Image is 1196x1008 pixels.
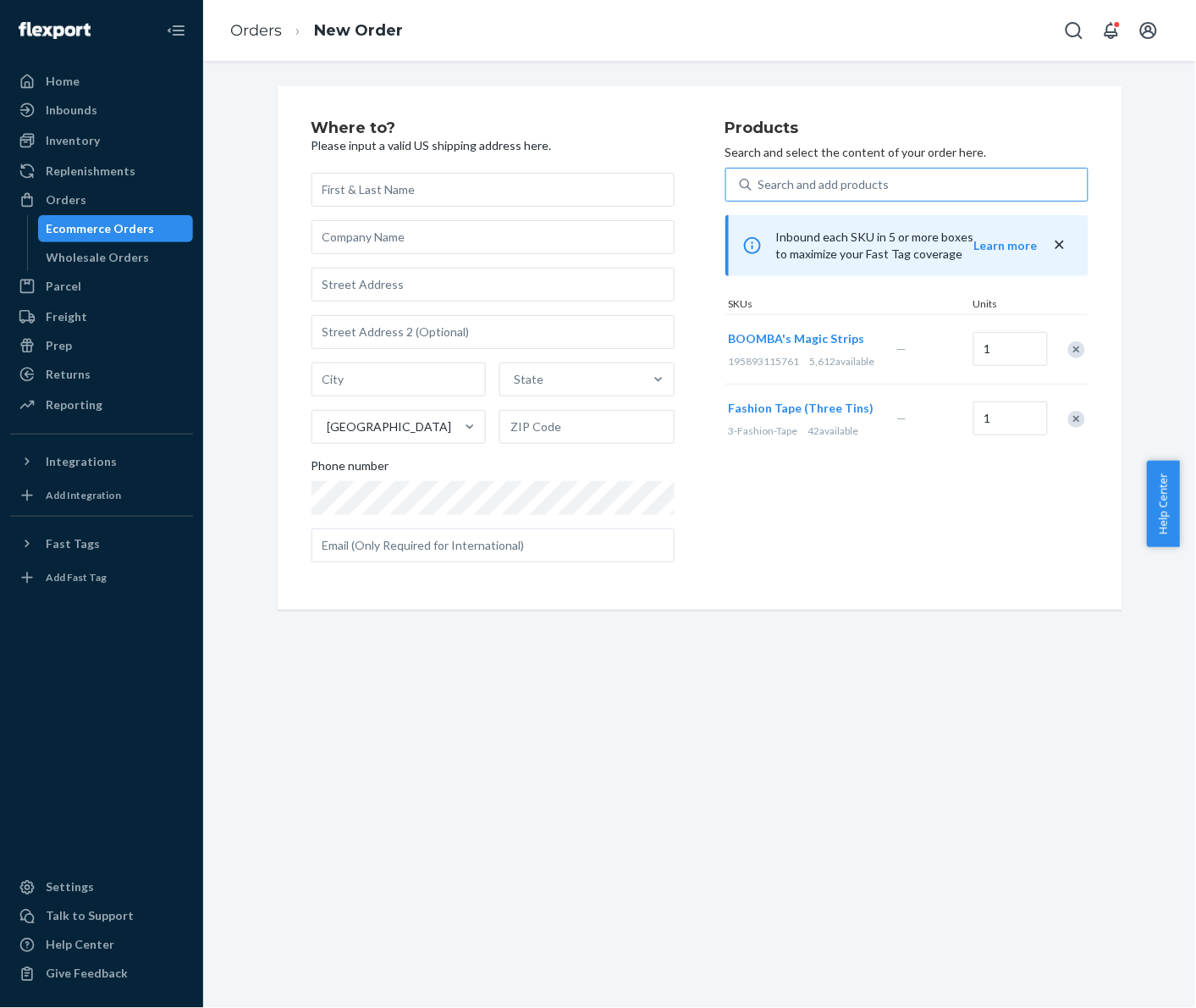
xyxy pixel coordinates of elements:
[1068,341,1085,358] div: Remove Item
[1094,14,1128,47] button: Open notifications
[10,482,193,509] a: Add Integration
[159,14,193,47] button: Close Navigation
[10,97,193,124] a: Inbounds
[46,102,97,119] div: Inbounds
[729,331,865,346] span: BOOMBA's Magic Strips
[729,424,798,437] span: 3-Fashion-Tape
[46,535,100,552] div: Fast Tags
[897,411,907,425] span: —
[514,371,543,388] div: State
[10,874,193,901] a: Settings
[729,355,800,368] span: 195893115761
[1051,236,1068,254] button: close
[38,244,194,271] a: Wholesale Orders
[46,879,94,896] div: Settings
[311,173,675,207] input: First & Last Name
[1068,411,1085,428] div: Remove Item
[10,361,193,388] a: Returns
[10,158,193,185] a: Replenishments
[47,249,150,266] div: Wholesale Orders
[10,530,193,557] button: Fast Tags
[46,132,100,149] div: Inventory
[10,564,193,591] a: Add Fast Tag
[311,529,675,562] input: Email (Only Required for International)
[1147,461,1180,547] button: Help Center
[729,401,874,415] span: Fashion Tape (Three Tins)
[311,363,487,396] input: City
[1057,14,1091,47] button: Open Search Box
[973,332,1048,366] input: Quantity
[19,22,91,39] img: Flexport logo
[46,278,81,295] div: Parcel
[46,937,114,954] div: Help Center
[46,191,86,208] div: Orders
[10,391,193,418] a: Reporting
[311,220,675,254] input: Company Name
[314,21,403,40] a: New Order
[897,341,907,356] span: —
[311,457,389,481] span: Phone number
[725,144,1089,161] p: Search and select the content of your order here.
[10,127,193,154] a: Inventory
[10,932,193,959] a: Help Center
[46,308,87,325] div: Freight
[311,120,675,137] h2: Where to?
[38,215,194,242] a: Ecommerce Orders
[10,273,193,300] a: Parcel
[311,315,675,349] input: Street Address 2 (Optional)
[217,6,416,56] ol: breadcrumbs
[725,215,1089,276] div: Inbound each SKU in 5 or more boxes to maximize your Fast Tag coverage
[1132,14,1166,47] button: Open account menu
[230,21,282,40] a: Orders
[46,73,80,90] div: Home
[974,237,1038,254] button: Learn more
[46,396,102,413] div: Reporting
[725,296,970,314] div: SKUs
[10,903,193,930] a: Talk to Support
[311,268,675,302] input: Street Address
[326,418,328,435] input: [GEOGRAPHIC_DATA]
[10,332,193,359] a: Prep
[10,961,193,988] button: Give Feedback
[46,366,91,383] div: Returns
[10,68,193,95] a: Home
[758,176,890,193] div: Search and add products
[47,220,155,237] div: Ecommerce Orders
[729,330,865,347] button: BOOMBA's Magic Strips
[10,448,193,475] button: Integrations
[808,424,859,437] span: 42 available
[973,402,1048,435] input: Quantity
[499,410,675,444] input: ZIP Code
[311,137,675,154] p: Please input a valid US shipping address here.
[46,337,72,354] div: Prep
[328,418,452,435] div: [GEOGRAPHIC_DATA]
[10,186,193,213] a: Orders
[46,966,128,983] div: Give Feedback
[725,120,1089,137] h2: Products
[970,296,1046,314] div: Units
[10,303,193,330] a: Freight
[46,453,117,470] div: Integrations
[810,355,875,368] span: 5,612 available
[46,488,121,502] div: Add Integration
[46,908,134,925] div: Talk to Support
[729,400,874,417] button: Fashion Tape (Three Tins)
[46,163,135,180] div: Replenishments
[46,570,107,584] div: Add Fast Tag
